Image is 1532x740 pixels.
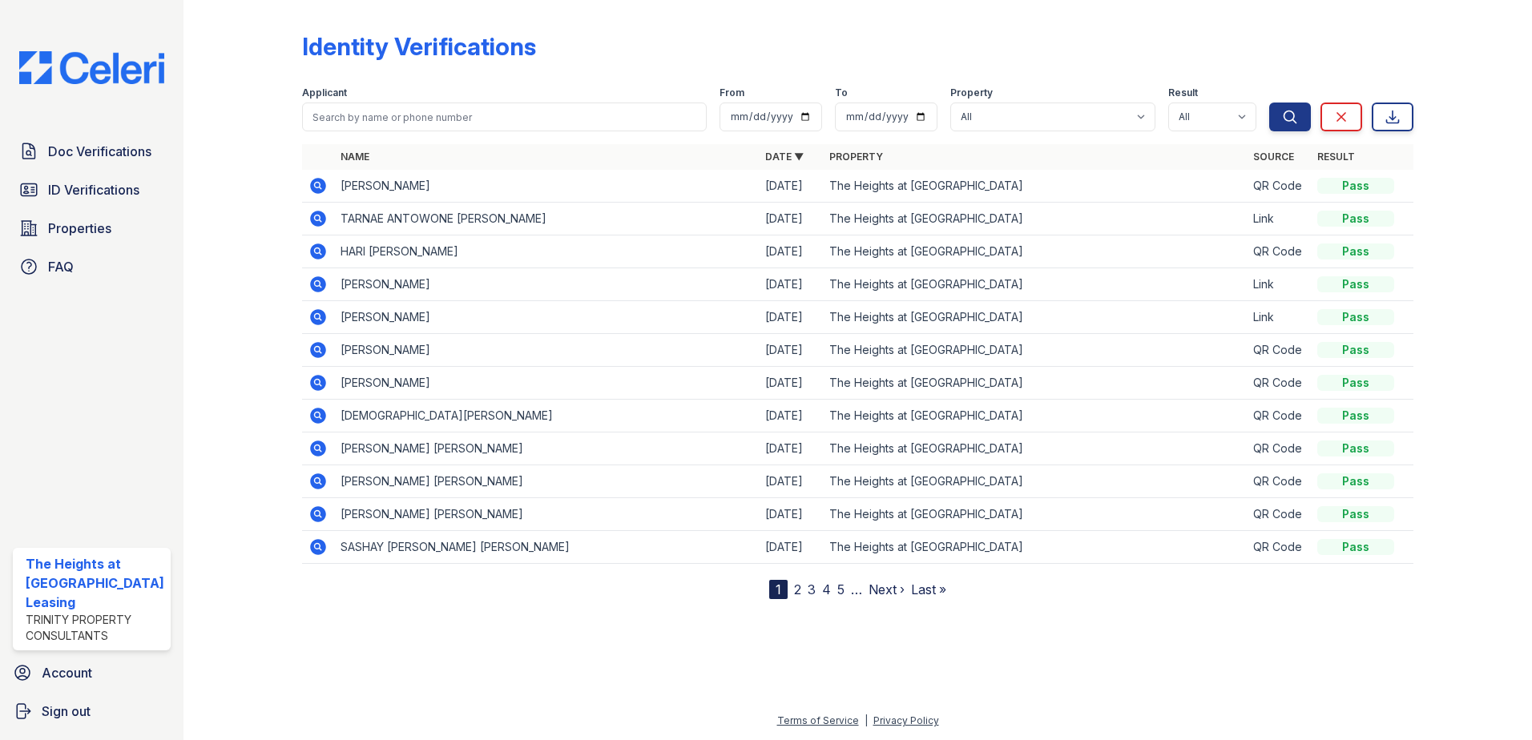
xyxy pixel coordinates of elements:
td: The Heights at [GEOGRAPHIC_DATA] [823,170,1248,203]
td: [DATE] [759,498,823,531]
td: QR Code [1247,432,1311,465]
td: [PERSON_NAME] [PERSON_NAME] [334,432,759,465]
div: Identity Verifications [302,32,536,61]
a: Next › [869,581,905,597]
a: Privacy Policy [873,714,939,726]
div: Pass [1317,342,1394,358]
td: QR Code [1247,367,1311,400]
td: The Heights at [GEOGRAPHIC_DATA] [823,400,1248,432]
td: QR Code [1247,400,1311,432]
td: Link [1247,268,1311,301]
td: The Heights at [GEOGRAPHIC_DATA] [823,367,1248,400]
td: [PERSON_NAME] [PERSON_NAME] [334,498,759,531]
td: Link [1247,203,1311,235]
div: Pass [1317,539,1394,555]
td: The Heights at [GEOGRAPHIC_DATA] [823,465,1248,498]
a: Source [1253,151,1294,163]
span: … [851,580,862,599]
td: [DATE] [759,367,823,400]
td: [PERSON_NAME] [334,170,759,203]
td: Link [1247,301,1311,334]
label: Result [1168,86,1198,99]
td: [DATE] [759,465,823,498]
td: QR Code [1247,235,1311,268]
div: Pass [1317,408,1394,424]
td: [PERSON_NAME] [PERSON_NAME] [334,465,759,498]
td: [DATE] [759,170,823,203]
label: Property [950,86,993,99]
td: The Heights at [GEOGRAPHIC_DATA] [823,432,1248,465]
a: Result [1317,151,1355,163]
td: [PERSON_NAME] [334,367,759,400]
div: Pass [1317,243,1394,259]
td: The Heights at [GEOGRAPHIC_DATA] [823,301,1248,334]
td: QR Code [1247,170,1311,203]
span: Properties [48,219,111,238]
td: SASHAY [PERSON_NAME] [PERSON_NAME] [334,531,759,564]
a: 2 [794,581,801,597]
a: Name [341,151,369,163]
span: FAQ [48,257,74,276]
td: The Heights at [GEOGRAPHIC_DATA] [823,203,1248,235]
div: Pass [1317,211,1394,227]
td: HARI [PERSON_NAME] [334,235,759,268]
div: Pass [1317,309,1394,325]
td: The Heights at [GEOGRAPHIC_DATA] [823,531,1248,564]
a: Doc Verifications [13,135,171,167]
td: [DATE] [759,400,823,432]
td: [DATE] [759,235,823,268]
a: Last » [911,581,946,597]
a: Properties [13,212,171,244]
td: QR Code [1247,531,1311,564]
div: Pass [1317,276,1394,292]
a: 3 [808,581,816,597]
td: The Heights at [GEOGRAPHIC_DATA] [823,334,1248,367]
td: The Heights at [GEOGRAPHIC_DATA] [823,268,1248,301]
div: 1 [769,580,788,599]
td: [DATE] [759,531,823,564]
a: Property [829,151,883,163]
td: [PERSON_NAME] [334,334,759,367]
span: ID Verifications [48,180,139,199]
div: Pass [1317,375,1394,391]
span: Doc Verifications [48,142,151,161]
img: CE_Logo_Blue-a8612792a0a2168367f1c8372b55b34899dd931a85d93a1a3d3e32e68fde9ad4.png [6,51,177,84]
a: ID Verifications [13,174,171,206]
td: [DEMOGRAPHIC_DATA][PERSON_NAME] [334,400,759,432]
td: [DATE] [759,432,823,465]
div: Pass [1317,178,1394,194]
td: [DATE] [759,301,823,334]
td: TARNAE ANTOWONE [PERSON_NAME] [334,203,759,235]
span: Sign out [42,702,91,721]
td: [PERSON_NAME] [334,268,759,301]
a: 4 [822,581,831,597]
td: QR Code [1247,498,1311,531]
div: | [865,714,868,726]
a: Sign out [6,695,177,727]
td: [DATE] [759,334,823,367]
td: The Heights at [GEOGRAPHIC_DATA] [823,498,1248,531]
td: QR Code [1247,334,1311,367]
a: Terms of Service [777,714,859,726]
div: Pass [1317,473,1394,489]
td: [DATE] [759,268,823,301]
td: The Heights at [GEOGRAPHIC_DATA] [823,235,1248,268]
a: Date ▼ [765,151,804,163]
td: QR Code [1247,465,1311,498]
label: Applicant [302,86,347,99]
div: Pass [1317,440,1394,456]
div: Trinity Property Consultants [26,612,164,644]
a: FAQ [13,251,171,283]
label: From [720,86,744,99]
span: Account [42,663,92,682]
div: Pass [1317,506,1394,522]
a: 5 [837,581,845,597]
a: Account [6,657,177,689]
td: [DATE] [759,203,823,235]
label: To [835,86,848,99]
td: [PERSON_NAME] [334,301,759,334]
div: The Heights at [GEOGRAPHIC_DATA] Leasing [26,554,164,612]
input: Search by name or phone number [302,103,708,131]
